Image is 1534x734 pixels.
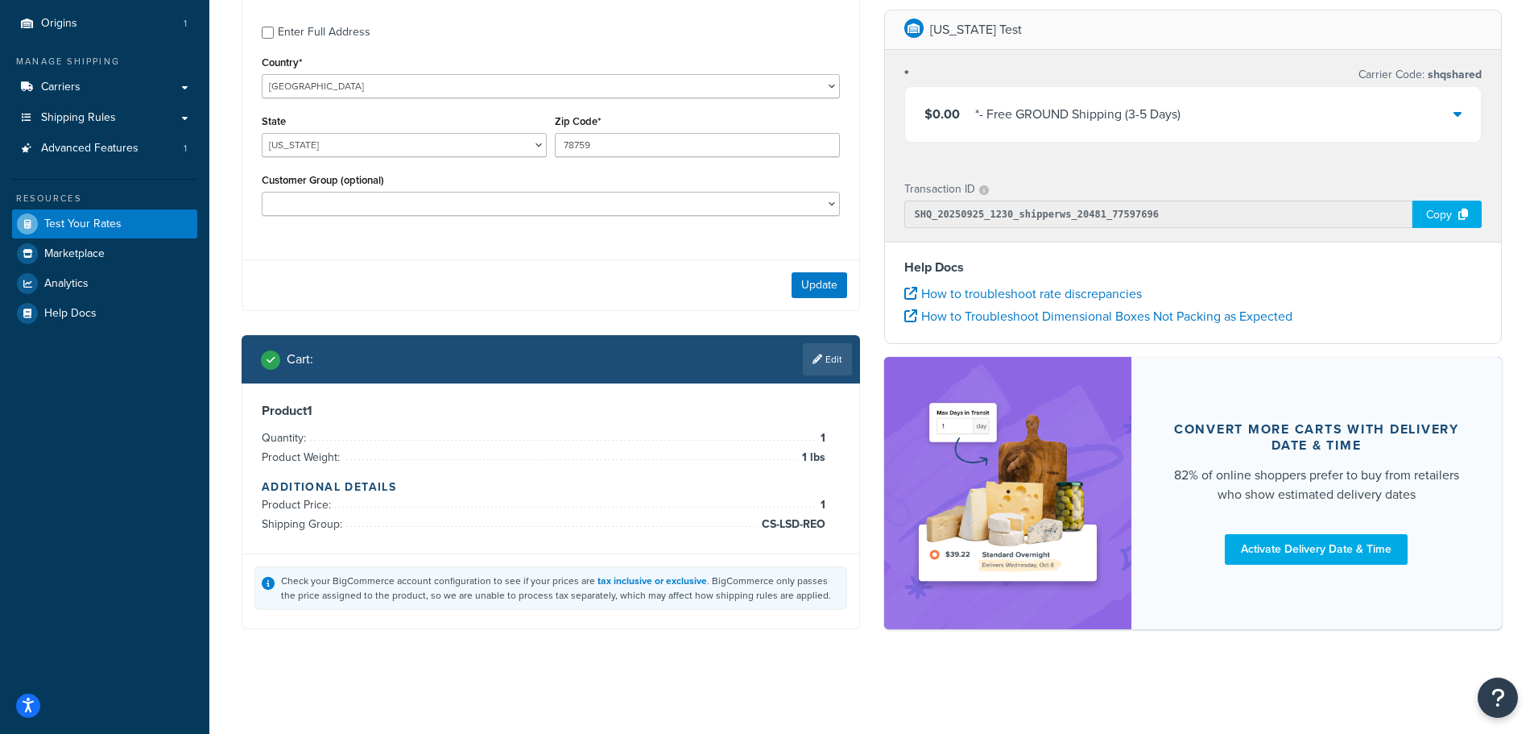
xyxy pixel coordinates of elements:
a: Analytics [12,269,197,298]
span: Product Price: [262,496,335,513]
span: shqshared [1424,66,1482,83]
span: 1 [184,142,187,156]
input: Enter Full Address [262,27,274,39]
span: 1 lbs [798,448,825,467]
span: Marketplace [44,247,105,261]
span: Origins [41,17,77,31]
div: Manage Shipping [12,55,197,68]
p: [US_STATE] Test [930,19,1022,41]
a: Shipping Rules [12,103,197,133]
span: Help Docs [44,307,97,321]
button: Update [792,272,847,298]
a: How to troubleshoot rate discrepancies [904,284,1142,303]
p: Transaction ID [904,178,975,201]
button: Open Resource Center [1478,678,1518,718]
h2: Cart : [287,352,313,367]
a: How to Troubleshoot Dimensional Boxes Not Packing as Expected [904,307,1292,326]
h4: Additional Details [262,479,840,496]
p: Carrier Code: [1358,64,1482,86]
div: 82% of online shoppers prefer to buy from retailers who show estimated delivery dates [1170,466,1464,504]
img: feature-image-ddt-36eae7f7280da8017bfb280eaccd9c446f90b1fe08728e4019434db127062ab4.png [908,381,1107,605]
span: Shipping Group: [262,516,346,533]
span: Product Weight: [262,449,344,466]
label: Zip Code* [555,115,601,127]
span: Analytics [44,277,89,291]
a: Carriers [12,73,197,102]
a: Advanced Features1 [12,134,197,164]
label: Customer Group (optional) [262,174,384,186]
a: tax inclusive or exclusive [597,574,707,588]
h4: Help Docs [904,258,1482,277]
div: * - Free GROUND Shipping (3-5 Days) [975,103,1180,126]
span: Shipping Rules [41,111,116,125]
li: Origins [12,9,197,39]
div: Resources [12,192,197,205]
a: Help Docs [12,299,197,328]
a: Test Your Rates [12,209,197,238]
span: 1 [817,496,825,515]
label: State [262,115,286,127]
li: Advanced Features [12,134,197,164]
div: Copy [1412,201,1482,228]
span: 1 [184,17,187,31]
span: CS-LSD-REO [758,515,825,534]
a: Origins1 [12,9,197,39]
a: Activate Delivery Date & Time [1225,534,1408,565]
span: 1 [817,429,825,448]
a: Edit [803,343,852,375]
h3: Product 1 [262,403,840,419]
div: Enter Full Address [278,21,370,44]
div: Check your BigCommerce account configuration to see if your prices are . BigCommerce only passes ... [281,574,840,603]
span: $0.00 [924,105,960,123]
label: Country* [262,56,302,68]
div: Convert more carts with delivery date & time [1170,421,1464,454]
span: Carriers [41,81,81,94]
span: Advanced Features [41,142,139,156]
span: Test Your Rates [44,218,122,231]
span: Quantity: [262,429,310,446]
a: Marketplace [12,239,197,268]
